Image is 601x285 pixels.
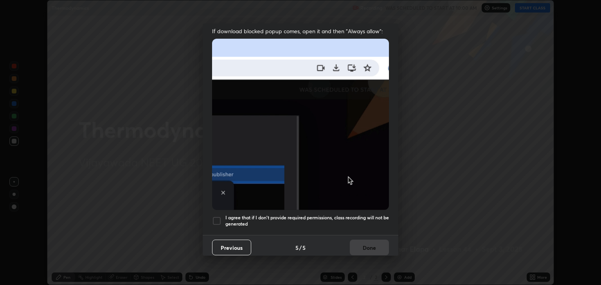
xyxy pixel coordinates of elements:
[225,215,389,227] h5: I agree that if I don't provide required permissions, class recording will not be generated
[295,244,299,252] h4: 5
[302,244,306,252] h4: 5
[212,240,251,255] button: Previous
[212,27,389,35] span: If download blocked popup comes, open it and then "Always allow":
[212,39,389,210] img: downloads-permission-blocked.gif
[299,244,302,252] h4: /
